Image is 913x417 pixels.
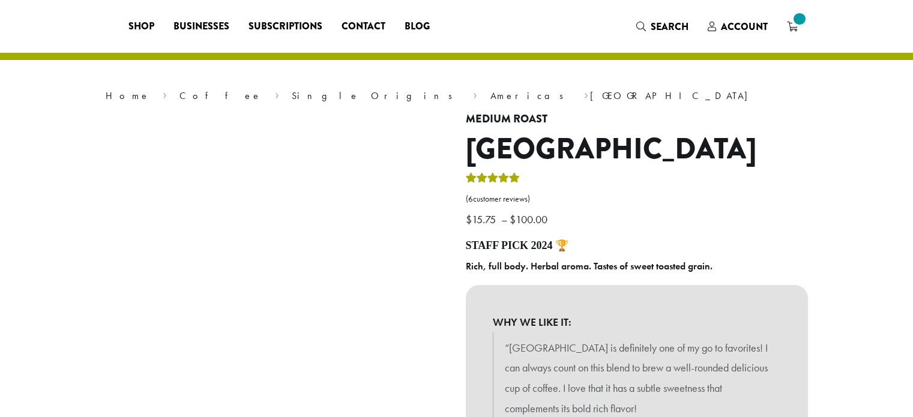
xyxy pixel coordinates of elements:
span: › [275,85,279,103]
span: Account [721,20,768,34]
a: (6customer reviews) [466,193,808,205]
span: Businesses [173,19,229,34]
a: Single Origins [292,89,460,102]
nav: Breadcrumb [106,89,808,103]
span: › [163,85,167,103]
span: Blog [405,19,430,34]
span: Shop [128,19,154,34]
span: 6 [468,194,473,204]
b: Rich, full body. Herbal aroma. Tastes of sweet toasted grain. [466,260,713,272]
a: Shop [119,17,164,36]
a: Americas [490,89,571,102]
bdi: 100.00 [510,212,550,226]
a: Search [627,17,698,37]
span: › [584,85,588,103]
span: $ [510,212,516,226]
span: Search [651,20,689,34]
bdi: 15.75 [466,212,499,226]
div: Rated 4.83 out of 5 [466,171,520,189]
a: Home [106,89,150,102]
h4: STAFF PICK 2024 🏆 [466,239,808,253]
h4: Medium Roast [466,113,808,126]
h1: [GEOGRAPHIC_DATA] [466,132,808,167]
a: Coffee [179,89,262,102]
span: $ [466,212,472,226]
span: Contact [342,19,385,34]
b: WHY WE LIKE IT: [493,312,781,332]
span: – [501,212,507,226]
span: › [473,85,477,103]
span: Subscriptions [249,19,322,34]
